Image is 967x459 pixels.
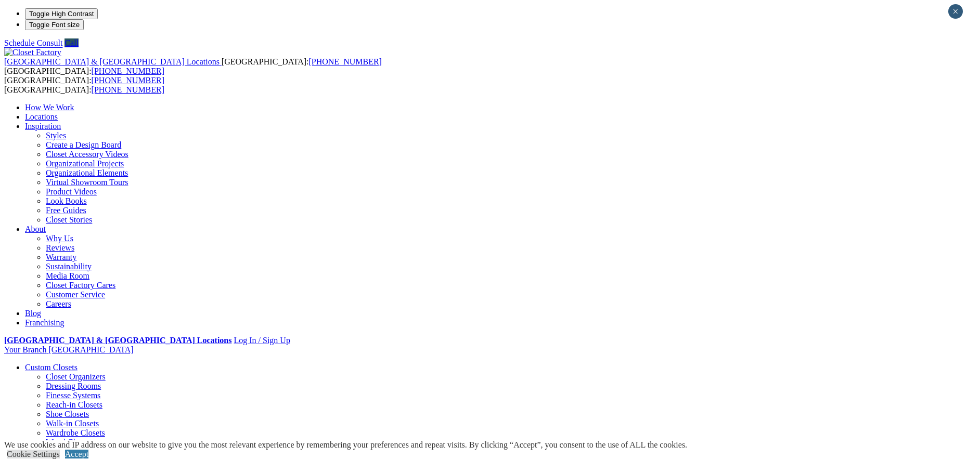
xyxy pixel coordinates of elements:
a: Closet Stories [46,215,92,224]
a: Customer Service [46,290,105,299]
a: Careers [46,299,71,308]
a: Closet Factory Cares [46,281,115,290]
a: Organizational Projects [46,159,124,168]
a: Create a Design Board [46,140,121,149]
a: Sustainability [46,262,92,271]
a: Media Room [46,271,89,280]
a: [PHONE_NUMBER] [92,67,164,75]
a: Reach-in Closets [46,400,102,409]
span: Toggle Font size [29,21,80,29]
div: We use cookies and IP address on our website to give you the most relevant experience by remember... [4,440,687,450]
a: Inspiration [25,122,61,130]
span: [GEOGRAPHIC_DATA] [48,345,133,354]
a: [GEOGRAPHIC_DATA] & [GEOGRAPHIC_DATA] Locations [4,336,231,345]
a: Shoe Closets [46,410,89,418]
a: Accept [65,450,88,458]
a: Blog [25,309,41,318]
span: [GEOGRAPHIC_DATA]: [GEOGRAPHIC_DATA]: [4,76,164,94]
button: Close [948,4,963,19]
a: Why Us [46,234,73,243]
a: Your Branch [GEOGRAPHIC_DATA] [4,345,134,354]
a: Product Videos [46,187,97,196]
a: [PHONE_NUMBER] [92,76,164,85]
a: About [25,225,46,233]
a: Walk-in Closets [46,419,99,428]
button: Toggle Font size [25,19,84,30]
a: Free Guides [46,206,86,215]
a: Styles [46,131,66,140]
a: [PHONE_NUMBER] [92,85,164,94]
a: Warranty [46,253,76,261]
button: Toggle High Contrast [25,8,98,19]
a: Log In / Sign Up [234,336,290,345]
a: Wood Closets [46,438,92,447]
a: Cookie Settings [7,450,60,458]
a: [GEOGRAPHIC_DATA] & [GEOGRAPHIC_DATA] Locations [4,57,222,66]
span: Toggle High Contrast [29,10,94,18]
a: Virtual Showroom Tours [46,178,128,187]
a: Locations [25,112,58,121]
a: Reviews [46,243,74,252]
a: Closet Accessory Videos [46,150,128,159]
a: Organizational Elements [46,168,128,177]
a: Schedule Consult [4,38,62,47]
a: Dressing Rooms [46,382,101,390]
img: Closet Factory [4,48,61,57]
a: Look Books [46,196,87,205]
span: [GEOGRAPHIC_DATA]: [GEOGRAPHIC_DATA]: [4,57,382,75]
a: How We Work [25,103,74,112]
a: Call [65,38,79,47]
a: Finesse Systems [46,391,100,400]
span: Your Branch [4,345,46,354]
a: Wardrobe Closets [46,428,105,437]
a: Franchising [25,318,65,327]
a: Custom Closets [25,363,78,372]
span: [GEOGRAPHIC_DATA] & [GEOGRAPHIC_DATA] Locations [4,57,220,66]
a: Closet Organizers [46,372,106,381]
a: [PHONE_NUMBER] [308,57,381,66]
